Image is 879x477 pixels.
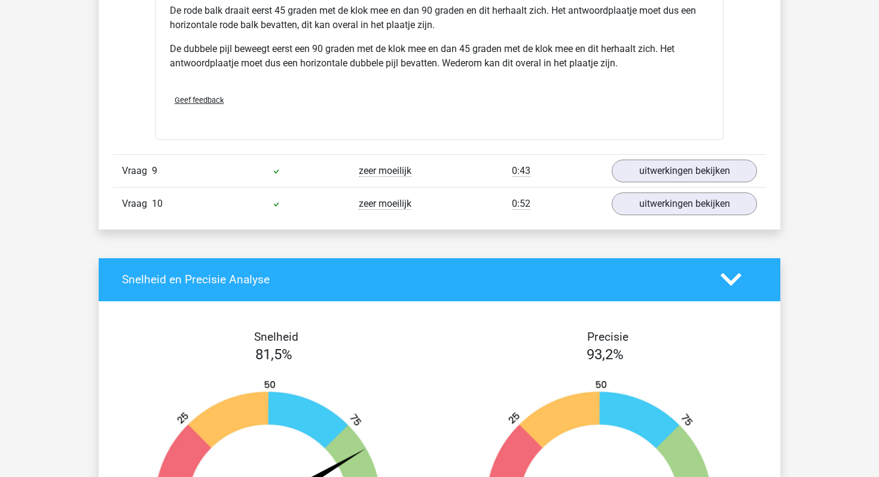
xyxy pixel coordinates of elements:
span: 9 [152,165,157,176]
span: 10 [152,198,163,209]
p: De dubbele pijl beweegt eerst een 90 graden met de klok mee en dan 45 graden met de klok mee en d... [170,42,709,71]
h4: Snelheid en Precisie Analyse [122,273,703,286]
p: De rode balk draait eerst 45 graden met de klok mee en dan 90 graden en dit herhaalt zich. Het an... [170,4,709,32]
span: Vraag [122,164,152,178]
span: 0:52 [512,198,530,210]
span: zeer moeilijk [359,198,411,210]
a: uitwerkingen bekijken [612,192,757,215]
span: 81,5% [255,346,292,363]
span: 0:43 [512,165,530,177]
h4: Snelheid [122,330,431,344]
span: zeer moeilijk [359,165,411,177]
span: Geef feedback [175,96,224,105]
span: Vraag [122,197,152,211]
span: 93,2% [587,346,624,363]
h4: Precisie [453,330,762,344]
a: uitwerkingen bekijken [612,160,757,182]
